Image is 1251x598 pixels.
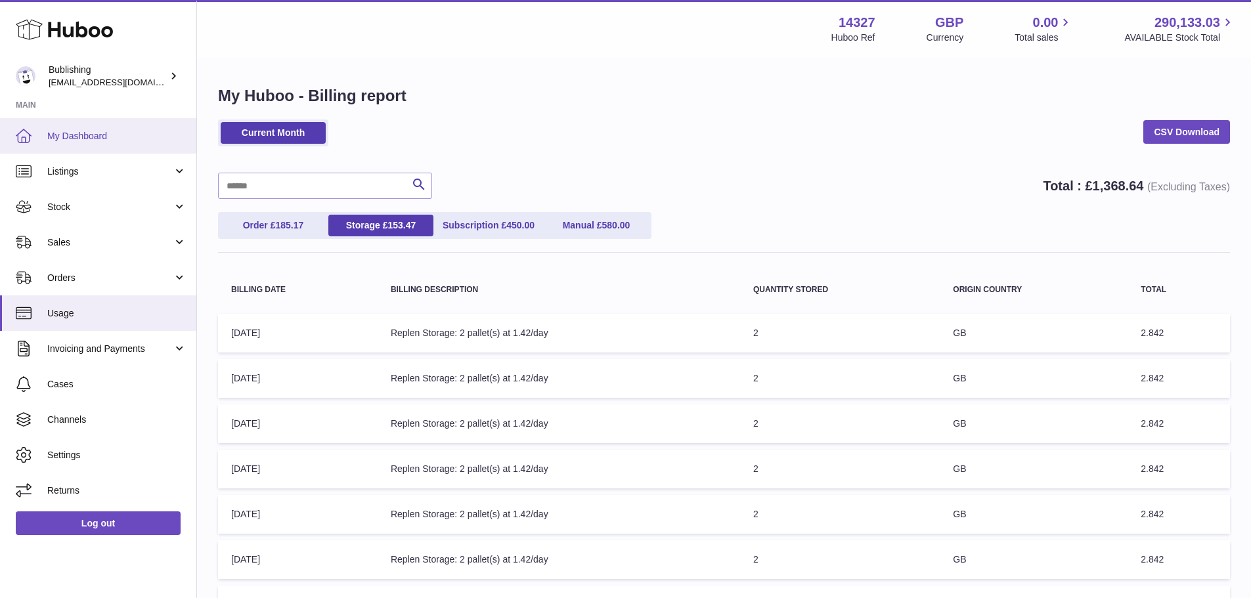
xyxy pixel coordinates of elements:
td: GB [940,450,1128,488]
span: 2.842 [1141,509,1164,519]
span: Stock [47,201,173,213]
div: Bublishing [49,64,167,89]
td: 2 [740,540,940,579]
td: Replen Storage: 2 pallet(s) at 1.42/day [378,404,740,443]
span: Invoicing and Payments [47,343,173,355]
div: Currency [927,32,964,44]
span: 2.842 [1141,373,1164,383]
td: [DATE] [218,450,378,488]
span: Total sales [1015,32,1073,44]
td: GB [940,495,1128,534]
span: 2.842 [1141,418,1164,429]
h1: My Huboo - Billing report [218,85,1230,106]
div: Huboo Ref [831,32,875,44]
span: 580.00 [602,220,630,230]
td: [DATE] [218,495,378,534]
td: GB [940,359,1128,398]
td: 2 [740,404,940,443]
td: [DATE] [218,404,378,443]
td: GB [940,314,1128,352]
td: [DATE] [218,540,378,579]
th: Billing Description [378,272,740,307]
th: Total [1128,272,1230,307]
span: Orders [47,272,173,284]
strong: Total : £ [1043,179,1230,193]
span: Cases [47,378,187,391]
th: Quantity Stored [740,272,940,307]
th: Origin Country [940,272,1128,307]
span: 185.17 [275,220,303,230]
td: 2 [740,450,940,488]
td: Replen Storage: 2 pallet(s) at 1.42/day [378,359,740,398]
img: internalAdmin-14327@internal.huboo.com [16,66,35,86]
a: Storage £153.47 [328,215,433,236]
a: 0.00 Total sales [1015,14,1073,44]
span: My Dashboard [47,130,187,142]
td: GB [940,540,1128,579]
a: 290,133.03 AVAILABLE Stock Total [1124,14,1235,44]
span: 2.842 [1141,554,1164,565]
span: 450.00 [506,220,535,230]
td: 2 [740,359,940,398]
span: Sales [47,236,173,249]
td: Replen Storage: 2 pallet(s) at 1.42/day [378,495,740,534]
strong: 14327 [839,14,875,32]
a: Order £185.17 [221,215,326,236]
td: Replen Storage: 2 pallet(s) at 1.42/day [378,540,740,579]
strong: GBP [935,14,963,32]
span: Returns [47,484,187,497]
a: Current Month [221,122,326,144]
span: Settings [47,449,187,461]
a: Log out [16,511,181,535]
span: 0.00 [1033,14,1059,32]
span: 290,133.03 [1154,14,1220,32]
td: 2 [740,314,940,352]
span: 153.47 [387,220,416,230]
span: Listings [47,165,173,178]
td: 2 [740,495,940,534]
span: 2.842 [1141,463,1164,474]
span: (Excluding Taxes) [1147,181,1230,192]
td: Replen Storage: 2 pallet(s) at 1.42/day [378,314,740,352]
span: 1,368.64 [1093,179,1144,193]
span: 2.842 [1141,328,1164,338]
span: [EMAIL_ADDRESS][DOMAIN_NAME] [49,77,193,87]
td: [DATE] [218,359,378,398]
span: AVAILABLE Stock Total [1124,32,1235,44]
a: CSV Download [1143,120,1230,144]
td: [DATE] [218,314,378,352]
span: Usage [47,307,187,320]
a: Manual £580.00 [544,215,649,236]
th: Billing Date [218,272,378,307]
a: Subscription £450.00 [436,215,541,236]
td: Replen Storage: 2 pallet(s) at 1.42/day [378,450,740,488]
span: Channels [47,414,187,426]
td: GB [940,404,1128,443]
